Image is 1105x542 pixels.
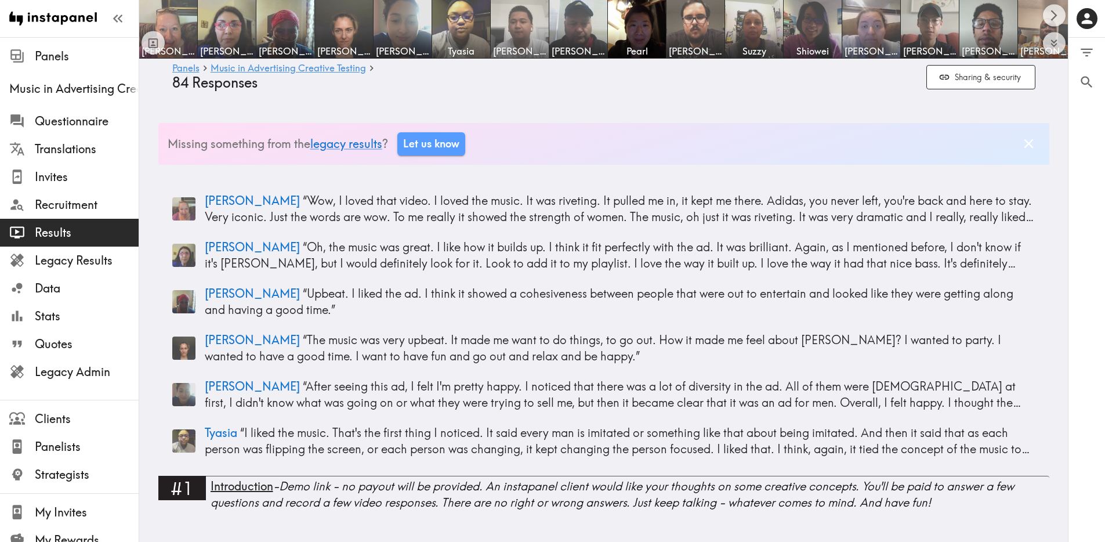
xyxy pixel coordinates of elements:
[211,63,366,74] a: Music in Advertising Creative Testing
[35,504,139,521] span: My Invites
[205,239,1035,272] p: “ Oh, the music was great. I like how it builds up. I think it fit perfectly with the ad. It was ...
[35,141,139,157] span: Translations
[786,45,839,57] span: Shiowei
[172,337,195,360] img: Panelist thumbnail
[9,81,139,97] span: Music in Advertising Creative Testing
[434,45,488,57] span: Tyasia
[172,383,195,406] img: Panelist thumbnail
[205,193,300,208] span: [PERSON_NAME]
[1020,45,1074,57] span: [PERSON_NAME]
[172,197,195,221] img: Panelist thumbnail
[35,252,139,269] span: Legacy Results
[35,439,139,455] span: Panelists
[35,411,139,427] span: Clients
[172,188,1035,230] a: Panelist thumbnail[PERSON_NAME] “Wow, I loved that video. I loved the music. It was riveting. It ...
[1068,38,1105,67] button: Filter Responses
[926,65,1035,90] button: Sharing & security
[35,197,139,213] span: Recruitment
[172,429,195,453] img: Panelist thumbnail
[35,308,139,324] span: Stats
[310,136,382,151] a: legacy results
[205,332,1035,364] p: “ The music was very upbeat. It made me want to do things, to go out. How it made me feel about [...
[35,467,139,483] span: Strategists
[205,379,300,393] span: [PERSON_NAME]
[205,193,1035,225] p: “ Wow, I loved that video. I loved the music. It was riveting. It pulled me in, it kept me there....
[205,425,1035,457] p: “ I liked the music. That's the first thing I noticed. It said every man is imitated or something...
[35,169,139,185] span: Invites
[552,45,605,57] span: [PERSON_NAME]
[158,476,206,500] div: #1
[845,45,898,57] span: [PERSON_NAME]
[205,425,237,440] span: Tyasia
[1079,74,1095,90] span: Search
[205,333,300,347] span: [PERSON_NAME]
[205,286,300,301] span: [PERSON_NAME]
[962,45,1015,57] span: [PERSON_NAME]
[200,45,253,57] span: [PERSON_NAME]
[610,45,664,57] span: Pearl
[142,45,195,57] span: [PERSON_NAME]
[376,45,429,57] span: [PERSON_NAME]
[727,45,781,57] span: Suzzy
[168,136,388,152] p: Missing something from the ?
[172,281,1035,323] a: Panelist thumbnail[PERSON_NAME] “Upbeat. I liked the ad. I think it showed a cohesiveness between...
[1068,67,1105,97] button: Search
[172,244,195,267] img: Panelist thumbnail
[903,45,957,57] span: [PERSON_NAME]
[493,45,546,57] span: [PERSON_NAME]
[205,378,1035,411] p: “ After seeing this ad, I felt I'm pretty happy. I noticed that there was a lot of diversity in t...
[211,479,273,493] span: Introduction
[35,280,139,297] span: Data
[35,113,139,129] span: Questionnaire
[1043,4,1066,27] button: Scroll right
[211,478,1049,511] div: - Demo link - no payout will be provided. An instapanel client would like your thoughts on some c...
[205,286,1035,318] p: “ Upbeat. I liked the ad. I think it showed a cohesiveness between people that were out to entert...
[172,420,1035,462] a: Panelist thumbnailTyasia “I liked the music. That's the first thing I noticed. It said every man ...
[1079,45,1095,60] span: Filter Responses
[669,45,722,57] span: [PERSON_NAME]
[317,45,371,57] span: [PERSON_NAME]
[205,240,300,254] span: [PERSON_NAME]
[35,364,139,380] span: Legacy Admin
[172,234,1035,276] a: Panelist thumbnail[PERSON_NAME] “Oh, the music was great. I like how it builds up. I think it fit...
[172,374,1035,415] a: Panelist thumbnail[PERSON_NAME] “After seeing this ad, I felt I'm pretty happy. I noticed that th...
[158,476,1049,521] a: #1Introduction-Demo link - no payout will be provided. An instapanel client would like your thoug...
[35,48,139,64] span: Panels
[35,336,139,352] span: Quotes
[1018,133,1039,154] button: Dismiss banner
[142,31,165,55] button: Toggle between responses and questions
[259,45,312,57] span: [PERSON_NAME]
[172,63,200,74] a: Panels
[35,225,139,241] span: Results
[1043,32,1066,55] button: Expand to show all items
[172,74,258,91] span: 84 Responses
[172,290,195,313] img: Panelist thumbnail
[172,327,1035,369] a: Panelist thumbnail[PERSON_NAME] “The music was very upbeat. It made me want to do things, to go o...
[397,132,465,156] a: Let us know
